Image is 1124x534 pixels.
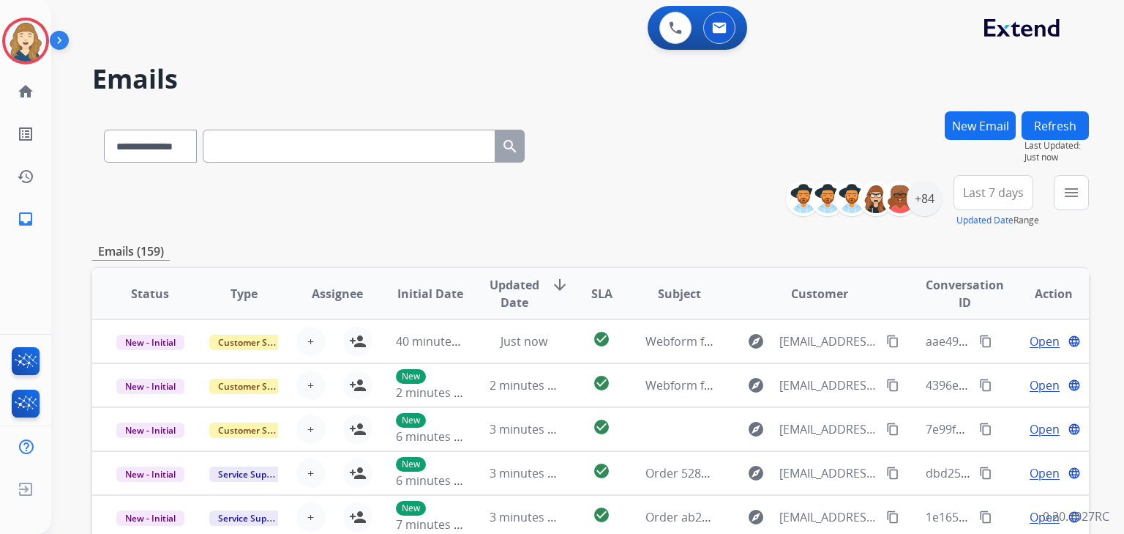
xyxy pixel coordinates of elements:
[1030,464,1060,482] span: Open
[296,371,326,400] button: +
[490,509,568,525] span: 3 minutes ago
[658,285,701,303] span: Subject
[979,423,992,436] mat-icon: content_copy
[396,501,426,516] p: New
[979,379,992,392] mat-icon: content_copy
[296,415,326,444] button: +
[1068,467,1081,480] mat-icon: language
[747,508,765,526] mat-icon: explore
[1030,333,1060,350] span: Open
[92,64,1089,94] h2: Emails
[926,276,1004,311] span: Conversation ID
[791,285,848,303] span: Customer
[747,464,765,482] mat-icon: explore
[396,457,426,472] p: New
[349,377,367,394] mat-icon: person_add
[1043,508,1109,525] p: 0.20.1027RC
[116,423,184,438] span: New - Initial
[593,330,610,348] mat-icon: check_circle
[779,464,877,482] span: [EMAIL_ADDRESS][DOMAIN_NAME]
[963,190,1024,196] span: Last 7 days
[296,327,326,356] button: +
[995,268,1089,319] th: Action
[307,508,314,526] span: +
[396,385,474,401] span: 2 minutes ago
[349,420,367,438] mat-icon: person_add
[209,335,304,350] span: Customer Support
[645,333,977,349] span: Webform from [EMAIL_ADDRESS][DOMAIN_NAME] on [DATE]
[17,125,34,143] mat-icon: list_alt
[312,285,363,303] span: Assignee
[886,511,899,524] mat-icon: content_copy
[209,379,304,394] span: Customer Support
[1068,335,1081,348] mat-icon: language
[396,472,474,489] span: 6 minutes ago
[1022,111,1089,140] button: Refresh
[396,333,481,349] span: 40 minutes ago
[593,506,610,524] mat-icon: check_circle
[209,511,293,526] span: Service Support
[116,511,184,526] span: New - Initial
[1030,508,1060,526] span: Open
[953,175,1033,210] button: Last 7 days
[396,429,474,445] span: 6 minutes ago
[231,285,258,303] span: Type
[17,210,34,228] mat-icon: inbox
[349,333,367,350] mat-icon: person_add
[747,377,765,394] mat-icon: explore
[396,369,426,384] p: New
[593,374,610,392] mat-icon: check_circle
[296,503,326,532] button: +
[956,215,1014,226] button: Updated Date
[396,516,474,533] span: 7 minutes ago
[1024,152,1089,163] span: Just now
[5,21,46,62] img: avatar
[17,168,34,185] mat-icon: history
[116,467,184,482] span: New - Initial
[209,423,304,438] span: Customer Support
[593,462,610,480] mat-icon: check_circle
[645,465,900,481] span: Order 528932fd-6a1e-4f5c-a08d-0dbe039999ef
[979,511,992,524] mat-icon: content_copy
[591,285,612,303] span: SLA
[307,420,314,438] span: +
[979,467,992,480] mat-icon: content_copy
[779,377,877,394] span: [EMAIL_ADDRESS][DOMAIN_NAME]
[17,83,34,100] mat-icon: home
[886,335,899,348] mat-icon: content_copy
[907,181,942,216] div: +84
[307,333,314,350] span: +
[747,420,765,438] mat-icon: explore
[886,423,899,436] mat-icon: content_copy
[490,465,568,481] span: 3 minutes ago
[779,420,877,438] span: [EMAIL_ADDRESS][DOMAIN_NAME]
[92,242,170,261] p: Emails (159)
[645,509,899,525] span: Order ab2328ef-efda-4561-b6fc-ce8bce0a1762
[747,333,765,350] mat-icon: explore
[886,467,899,480] mat-icon: content_copy
[116,379,184,394] span: New - Initial
[1030,420,1060,438] span: Open
[307,377,314,394] span: +
[886,379,899,392] mat-icon: content_copy
[396,413,426,428] p: New
[490,377,568,393] span: 2 minutes ago
[551,276,569,294] mat-icon: arrow_downward
[349,464,367,482] mat-icon: person_add
[1063,184,1080,201] mat-icon: menu
[307,464,314,482] span: +
[1068,423,1081,436] mat-icon: language
[1068,379,1081,392] mat-icon: language
[296,459,326,488] button: +
[349,508,367,526] mat-icon: person_add
[116,335,184,350] span: New - Initial
[645,377,977,393] span: Webform from [EMAIL_ADDRESS][DOMAIN_NAME] on [DATE]
[593,418,610,436] mat-icon: check_circle
[979,335,992,348] mat-icon: content_copy
[501,333,547,349] span: Just now
[209,467,293,482] span: Service Support
[779,508,877,526] span: [EMAIL_ADDRESS][DOMAIN_NAME]
[490,421,568,437] span: 3 minutes ago
[945,111,1016,140] button: New Email
[131,285,169,303] span: Status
